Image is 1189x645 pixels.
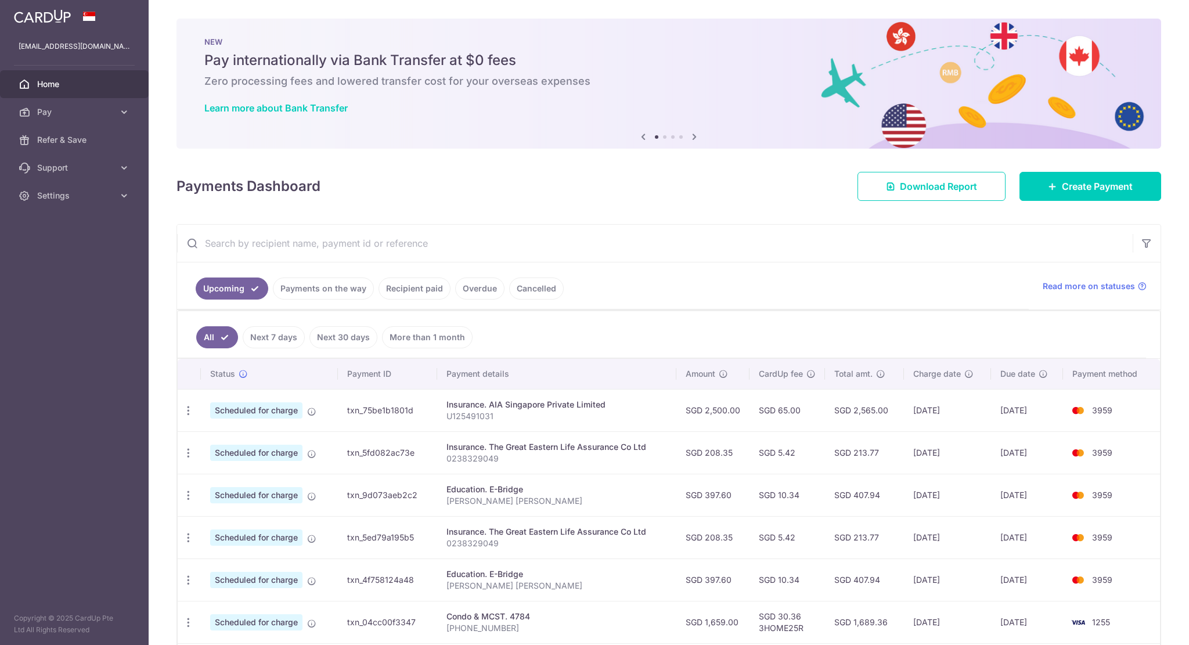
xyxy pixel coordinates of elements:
[857,172,1006,201] a: Download Report
[446,622,667,634] p: [PHONE_NUMBER]
[1063,359,1160,389] th: Payment method
[1000,368,1035,380] span: Due date
[904,516,990,558] td: [DATE]
[210,368,235,380] span: Status
[446,495,667,507] p: [PERSON_NAME] [PERSON_NAME]
[14,9,71,23] img: CardUp
[446,526,667,538] div: Insurance. The Great Eastern Life Assurance Co Ltd
[991,431,1064,474] td: [DATE]
[1062,179,1133,193] span: Create Payment
[834,368,873,380] span: Total amt.
[750,389,825,431] td: SGD 65.00
[210,487,302,503] span: Scheduled for charge
[1067,446,1090,460] img: Bank Card
[825,431,905,474] td: SGD 213.77
[686,368,715,380] span: Amount
[750,516,825,558] td: SGD 5.42
[825,558,905,601] td: SGD 407.94
[338,431,437,474] td: txn_5fd082ac73e
[904,601,990,643] td: [DATE]
[904,558,990,601] td: [DATE]
[446,611,667,622] div: Condo & MCST. 4784
[1067,615,1090,629] img: Bank Card
[196,278,268,300] a: Upcoming
[1092,448,1112,457] span: 3959
[991,558,1064,601] td: [DATE]
[991,516,1064,558] td: [DATE]
[991,474,1064,516] td: [DATE]
[446,580,667,592] p: [PERSON_NAME] [PERSON_NAME]
[446,453,667,464] p: 0238329049
[446,441,667,453] div: Insurance. The Great Eastern Life Assurance Co Ltd
[210,572,302,588] span: Scheduled for charge
[1092,490,1112,500] span: 3959
[273,278,374,300] a: Payments on the way
[177,225,1133,262] input: Search by recipient name, payment id or reference
[19,41,130,52] p: [EMAIL_ADDRESS][DOMAIN_NAME]
[825,601,905,643] td: SGD 1,689.36
[37,134,114,146] span: Refer & Save
[437,359,676,389] th: Payment details
[1043,280,1147,292] a: Read more on statuses
[913,368,961,380] span: Charge date
[676,516,750,558] td: SGD 208.35
[210,614,302,630] span: Scheduled for charge
[338,474,437,516] td: txn_9d073aeb2c2
[446,410,667,422] p: U125491031
[204,37,1133,46] p: NEW
[37,106,114,118] span: Pay
[1092,617,1110,627] span: 1255
[196,326,238,348] a: All
[455,278,505,300] a: Overdue
[991,601,1064,643] td: [DATE]
[338,359,437,389] th: Payment ID
[37,78,114,90] span: Home
[37,190,114,201] span: Settings
[1067,573,1090,587] img: Bank Card
[37,162,114,174] span: Support
[904,389,990,431] td: [DATE]
[243,326,305,348] a: Next 7 days
[825,516,905,558] td: SGD 213.77
[676,558,750,601] td: SGD 397.60
[991,389,1064,431] td: [DATE]
[1092,532,1112,542] span: 3959
[446,568,667,580] div: Education. E-Bridge
[338,389,437,431] td: txn_75be1b1801d
[379,278,451,300] a: Recipient paid
[338,516,437,558] td: txn_5ed79a195b5
[446,484,667,495] div: Education. E-Bridge
[904,474,990,516] td: [DATE]
[176,19,1161,149] img: Bank transfer banner
[750,431,825,474] td: SGD 5.42
[750,474,825,516] td: SGD 10.34
[309,326,377,348] a: Next 30 days
[1092,405,1112,415] span: 3959
[750,558,825,601] td: SGD 10.34
[904,431,990,474] td: [DATE]
[676,431,750,474] td: SGD 208.35
[176,176,320,197] h4: Payments Dashboard
[1092,575,1112,585] span: 3959
[750,601,825,643] td: SGD 30.36 3HOME25R
[1019,172,1161,201] a: Create Payment
[1067,403,1090,417] img: Bank Card
[446,399,667,410] div: Insurance. AIA Singapore Private Limited
[676,601,750,643] td: SGD 1,659.00
[1067,488,1090,502] img: Bank Card
[210,445,302,461] span: Scheduled for charge
[1043,280,1135,292] span: Read more on statuses
[676,389,750,431] td: SGD 2,500.00
[210,402,302,419] span: Scheduled for charge
[204,51,1133,70] h5: Pay internationally via Bank Transfer at $0 fees
[446,538,667,549] p: 0238329049
[204,102,348,114] a: Learn more about Bank Transfer
[825,389,905,431] td: SGD 2,565.00
[825,474,905,516] td: SGD 407.94
[338,558,437,601] td: txn_4f758124a48
[509,278,564,300] a: Cancelled
[338,601,437,643] td: txn_04cc00f3347
[1067,531,1090,545] img: Bank Card
[676,474,750,516] td: SGD 397.60
[900,179,977,193] span: Download Report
